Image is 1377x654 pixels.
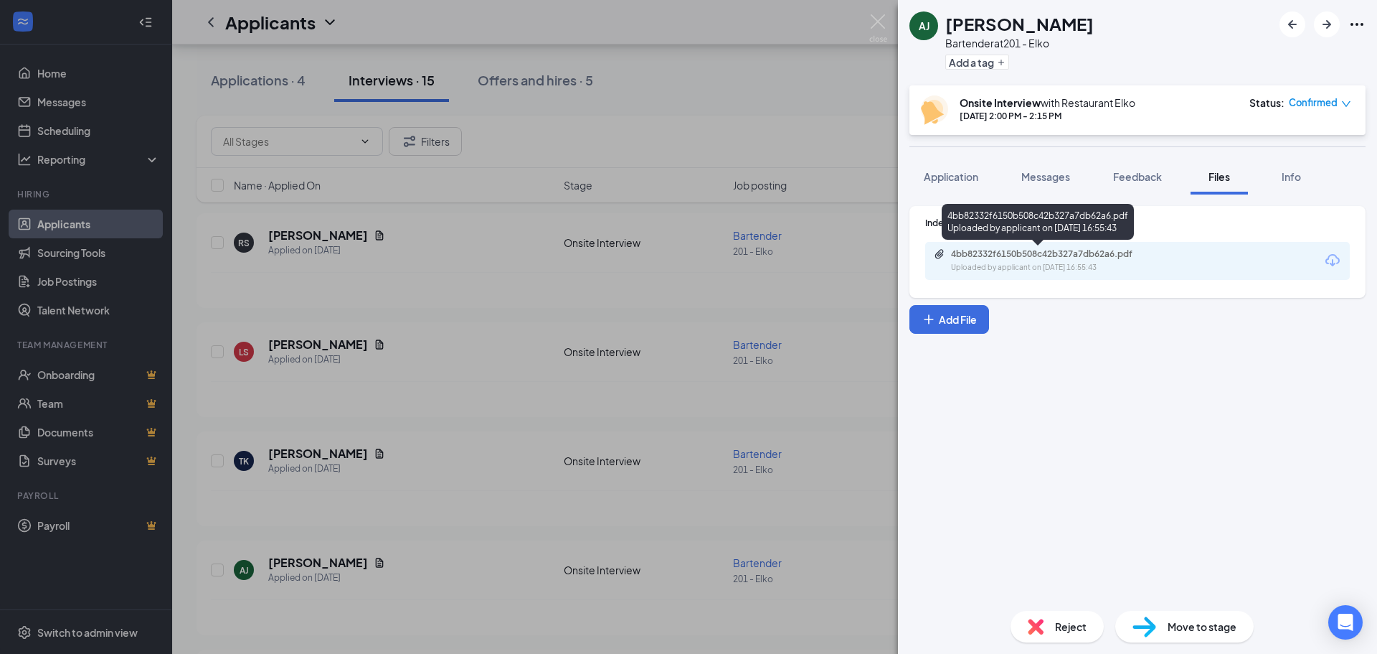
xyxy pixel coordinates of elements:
button: Add FilePlus [909,305,989,334]
button: ArrowLeftNew [1279,11,1305,37]
span: Feedback [1113,170,1162,183]
span: Move to stage [1168,619,1236,635]
span: Application [924,170,978,183]
button: PlusAdd a tag [945,55,1009,70]
svg: Ellipses [1348,16,1366,33]
div: 4bb82332f6150b508c42b327a7db62a6.pdf [951,248,1152,260]
div: [DATE] 2:00 PM - 2:15 PM [960,110,1135,122]
div: Indeed Resume [925,217,1350,229]
button: ArrowRight [1314,11,1340,37]
span: Messages [1021,170,1070,183]
svg: Plus [997,58,1005,67]
span: Reject [1055,619,1087,635]
div: AJ [919,19,929,33]
b: Onsite Interview [960,96,1041,109]
svg: ArrowRight [1318,16,1335,33]
span: Info [1282,170,1301,183]
span: down [1341,99,1351,109]
span: Files [1208,170,1230,183]
svg: Download [1324,252,1341,269]
div: 4bb82332f6150b508c42b327a7db62a6.pdf Uploaded by applicant on [DATE] 16:55:43 [942,204,1134,240]
div: with Restaurant Elko [960,95,1135,110]
div: Uploaded by applicant on [DATE] 16:55:43 [951,262,1166,274]
div: Status : [1249,95,1284,110]
h1: [PERSON_NAME] [945,11,1094,36]
svg: ArrowLeftNew [1284,16,1301,33]
svg: Plus [922,312,936,327]
div: Open Intercom Messenger [1328,605,1363,640]
svg: Paperclip [934,248,945,260]
div: Bartender at 201 - Elko [945,36,1094,50]
a: Paperclip4bb82332f6150b508c42b327a7db62a6.pdfUploaded by applicant on [DATE] 16:55:43 [934,248,1166,274]
span: Confirmed [1289,95,1338,110]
